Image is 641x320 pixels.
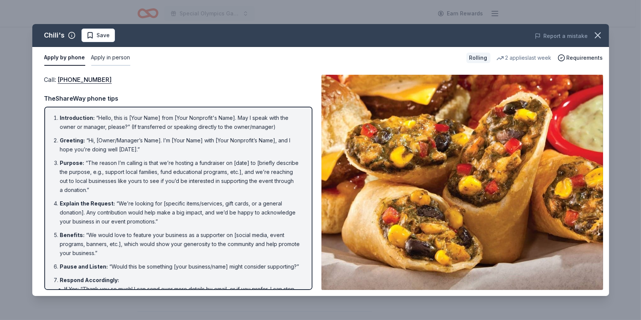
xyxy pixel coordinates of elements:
[60,277,119,283] span: Respond Accordingly :
[60,158,301,195] li: “The reason I’m calling is that we’re hosting a fundraiser on [date] to [briefly describe the pur...
[65,285,301,303] li: If Yes: “Thank you so much! I can send over more details by email, or if you prefer, I can stop b...
[60,160,84,166] span: Purpose :
[60,262,301,271] li: “Would this be something [your business/name] might consider supporting?”
[496,53,552,62] div: 2 applies last week
[60,136,301,154] li: “Hi, [Owner/Manager’s Name]. I’m [Your Name] with [Your Nonprofit’s Name], and I hope you’re doin...
[60,231,301,258] li: “We would love to feature your business as a supporter on [social media, event programs, banners,...
[466,53,490,63] div: Rolling
[60,199,301,226] li: “We’re looking for [specific items/services, gift cards, or a general donation]. Any contribution...
[44,29,65,41] div: Chili's
[321,75,603,290] img: Image for Chili's
[81,29,115,42] button: Save
[60,113,301,131] li: “Hello, this is [Your Name] from [Your Nonprofit's Name]. May I speak with the owner or manager, ...
[58,75,112,85] a: [PHONE_NUMBER]
[44,94,312,103] div: TheShareWay phone tips
[558,53,603,62] button: Requirements
[60,137,85,143] span: Greeting :
[91,50,130,66] button: Apply in person
[60,115,95,121] span: Introduction :
[60,232,85,238] span: Benefits :
[44,76,112,83] span: Call :
[567,53,603,62] span: Requirements
[535,32,588,41] button: Report a mistake
[60,200,115,207] span: Explain the Request :
[60,263,108,270] span: Pause and Listen :
[44,50,85,66] button: Apply by phone
[97,31,110,40] span: Save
